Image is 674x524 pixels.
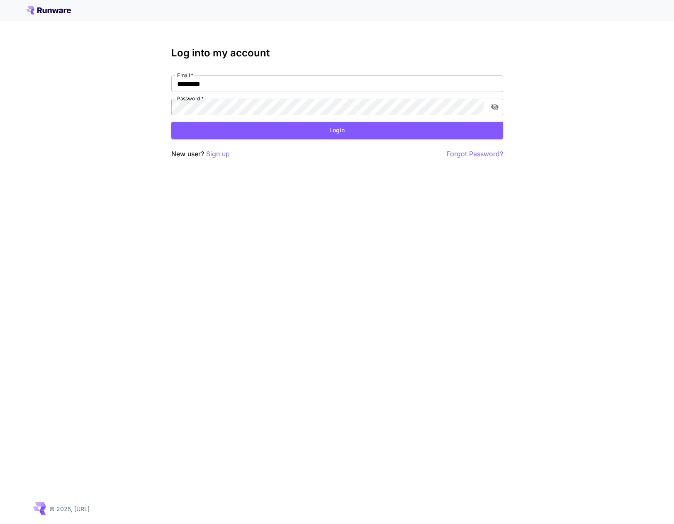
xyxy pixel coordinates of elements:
[177,95,204,102] label: Password
[447,149,503,159] button: Forgot Password?
[206,149,230,159] button: Sign up
[49,505,90,513] p: © 2025, [URL]
[171,47,503,59] h3: Log into my account
[171,122,503,139] button: Login
[487,99,502,114] button: toggle password visibility
[171,149,230,159] p: New user?
[177,72,193,79] label: Email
